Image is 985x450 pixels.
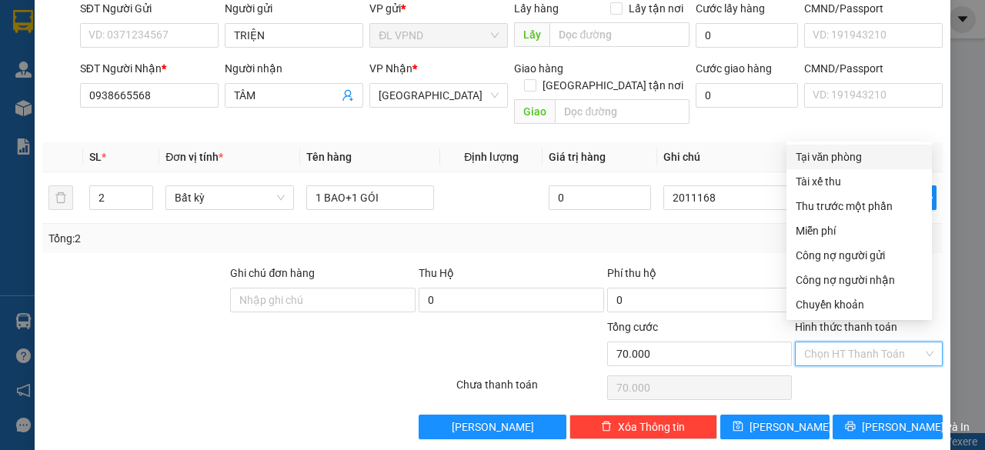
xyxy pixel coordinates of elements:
div: Cước gửi hàng sẽ được ghi vào công nợ của người nhận [786,268,932,292]
div: Công nợ người gửi [796,247,923,264]
span: Định lượng [464,151,519,163]
div: Tại văn phòng [796,148,923,165]
span: printer [845,421,856,433]
div: CMND/Passport [804,60,943,77]
span: [PERSON_NAME] [750,418,832,435]
span: Bất kỳ [175,186,285,209]
div: SĐT Người Nhận [80,60,219,77]
span: VP Nhận [369,62,412,75]
button: delete [48,185,73,210]
span: Giao [514,99,555,124]
span: Giá trị hàng [549,151,606,163]
span: ĐL Quận 1 [379,84,499,107]
span: Thu Hộ [419,267,454,279]
div: Tài xế thu [796,173,923,190]
button: printer[PERSON_NAME] và In [833,415,943,439]
label: Hình thức thanh toán [795,321,897,333]
span: SL [89,151,102,163]
span: Đơn vị tính [165,151,223,163]
input: Ghi Chú [663,185,792,210]
div: Thu trước một phần [796,198,923,215]
span: Lấy [514,22,549,47]
label: Cước giao hàng [696,62,772,75]
span: Tổng cước [607,321,658,333]
span: Xóa Thông tin [618,418,685,435]
input: Dọc đường [555,99,689,124]
div: Chuyển khoản [796,296,923,313]
span: ĐL VPND [379,24,499,47]
input: Cước lấy hàng [696,23,798,48]
button: save[PERSON_NAME] [720,415,830,439]
label: Ghi chú đơn hàng [230,267,315,279]
div: Miễn phí [796,222,923,239]
span: [GEOGRAPHIC_DATA] tận nơi [536,77,689,94]
span: Lấy hàng [514,2,559,15]
label: Cước lấy hàng [696,2,765,15]
span: [PERSON_NAME] [452,418,534,435]
input: Cước giao hàng [696,83,798,108]
th: Ghi chú [657,142,798,172]
div: Tổng: 2 [48,230,382,247]
div: Cước gửi hàng sẽ được ghi vào công nợ của người gửi [786,243,932,268]
div: Chưa thanh toán [455,376,606,403]
div: Công nợ người nhận [796,272,923,288]
div: Người nhận [225,60,363,77]
span: [PERSON_NAME] và In [862,418,970,435]
button: deleteXóa Thông tin [569,415,717,439]
span: Tên hàng [306,151,352,163]
input: Dọc đường [549,22,689,47]
span: user-add [342,89,354,102]
input: 0 [549,185,651,210]
input: Ghi chú đơn hàng [230,288,416,312]
span: save [733,421,743,433]
div: Phí thu hộ [607,265,793,288]
button: [PERSON_NAME] [419,415,566,439]
input: VD: Bàn, Ghế [306,185,435,210]
span: Giao hàng [514,62,563,75]
span: delete [601,421,612,433]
